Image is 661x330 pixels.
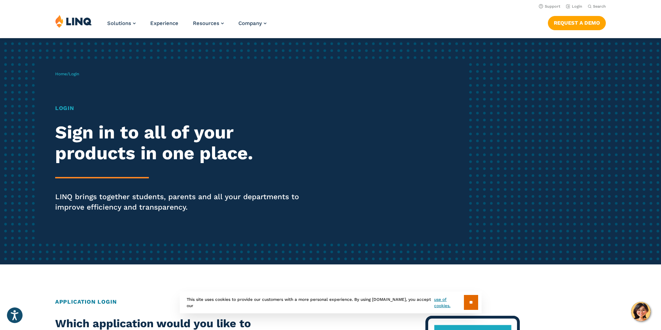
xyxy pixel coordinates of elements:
[55,104,310,112] h1: Login
[180,291,482,313] div: This site uses cookies to provide our customers with a more personal experience. By using [DOMAIN...
[434,296,464,309] a: use of cookies.
[566,4,582,9] a: Login
[193,20,224,26] a: Resources
[238,20,266,26] a: Company
[55,71,67,76] a: Home
[193,20,219,26] span: Resources
[55,192,310,212] p: LINQ brings together students, parents and all your departments to improve efficiency and transpa...
[107,15,266,37] nav: Primary Navigation
[548,16,606,30] a: Request a Demo
[150,20,178,26] a: Experience
[107,20,136,26] a: Solutions
[593,4,606,9] span: Search
[539,4,560,9] a: Support
[55,298,606,306] h2: Application Login
[55,15,92,28] img: LINQ | K‑12 Software
[548,15,606,30] nav: Button Navigation
[55,122,310,164] h2: Sign in to all of your products in one place.
[107,20,131,26] span: Solutions
[55,71,79,76] span: /
[588,4,606,9] button: Open Search Bar
[631,302,651,321] button: Hello, have a question? Let’s chat.
[238,20,262,26] span: Company
[69,71,79,76] span: Login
